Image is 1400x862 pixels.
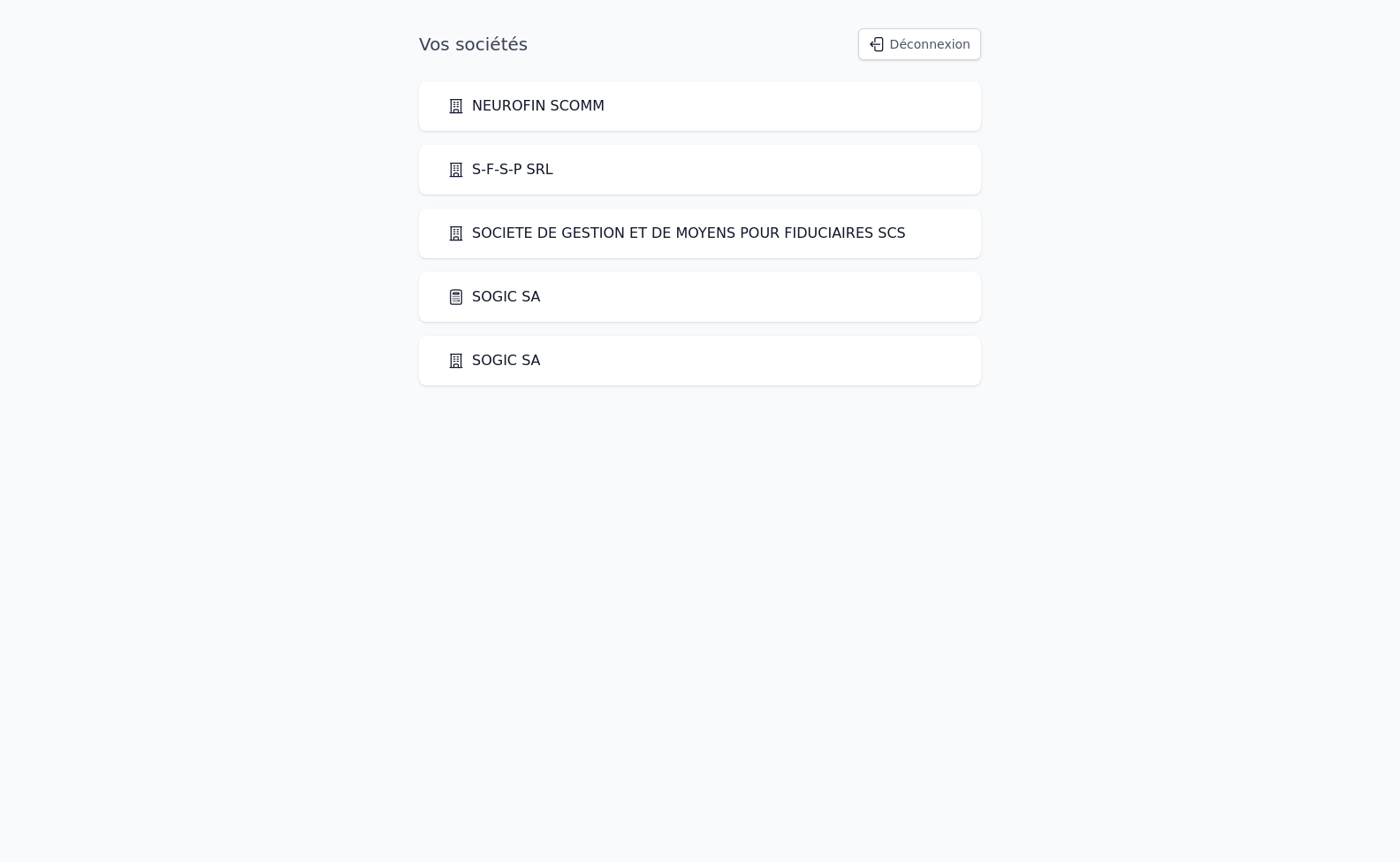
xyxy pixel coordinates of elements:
[447,350,541,371] a: SOGIC SA
[447,223,906,244] a: SOCIETE DE GESTION ET DE MOYENS POUR FIDUCIAIRES SCS
[447,95,605,117] a: NEUROFIN SCOMM
[419,32,528,57] h1: Vos sociétés
[447,286,541,308] a: SOGIC SA
[858,28,981,60] button: Déconnexion
[447,159,553,180] a: S-F-S-P SRL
